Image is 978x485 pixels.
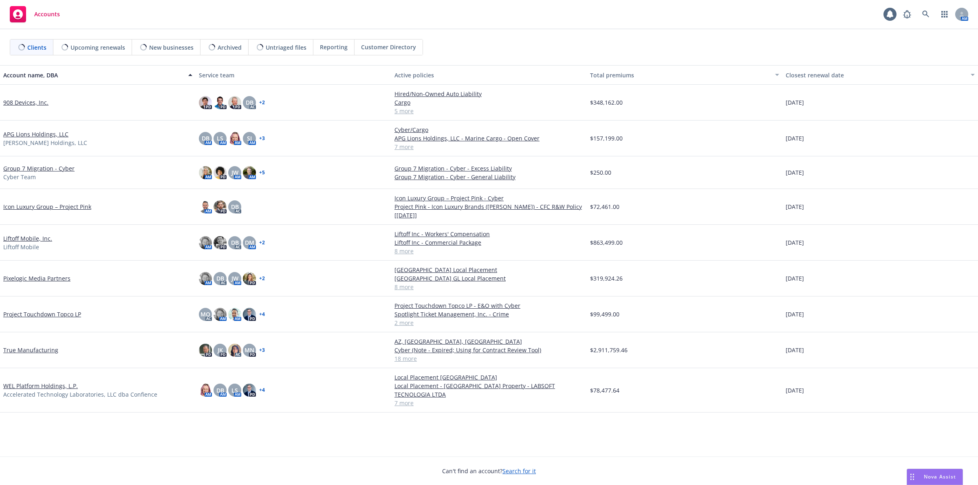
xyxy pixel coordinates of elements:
[3,310,81,318] a: Project Touchdown Topco LP
[149,43,194,52] span: New businesses
[231,168,238,177] span: JW
[27,43,46,52] span: Clients
[199,384,212,397] img: photo
[786,98,804,107] span: [DATE]
[394,274,584,283] a: [GEOGRAPHIC_DATA] GL Local Placement
[196,65,391,85] button: Service team
[587,65,782,85] button: Total premiums
[907,469,917,485] div: Drag to move
[590,134,623,143] span: $157,199.00
[245,238,254,247] span: DM
[218,43,242,52] span: Archived
[3,164,75,173] a: Group 7 Migration - Cyber
[214,166,227,179] img: photo
[243,272,256,285] img: photo
[228,96,241,109] img: photo
[590,310,619,318] span: $99,499.00
[228,132,241,145] img: photo
[243,384,256,397] img: photo
[3,234,52,243] a: Liftoff Mobile, Inc.
[782,65,978,85] button: Closest renewal date
[199,272,212,285] img: photo
[394,164,584,173] a: Group 7 Migration - Cyber - Excess Liability
[3,173,36,181] span: Cyber Team
[214,308,227,321] img: photo
[3,130,68,138] a: APG Lions Holdings, LLC
[231,202,239,211] span: DB
[199,236,212,249] img: photo
[361,43,416,51] span: Customer Directory
[590,346,628,354] span: $2,911,759.46
[394,71,584,79] div: Active policies
[918,6,934,22] a: Search
[786,202,804,211] span: [DATE]
[259,276,265,281] a: + 2
[394,382,584,399] a: Local Placement - [GEOGRAPHIC_DATA] Property - LABSOFT TECNOLOGIA LTDA
[502,467,536,475] a: Search for it
[259,136,265,141] a: + 3
[786,274,804,283] span: [DATE]
[590,71,770,79] div: Total premiums
[786,71,966,79] div: Closest renewal date
[199,71,388,79] div: Service team
[231,386,238,395] span: LS
[199,96,212,109] img: photo
[786,134,804,143] span: [DATE]
[259,348,265,353] a: + 3
[34,11,60,18] span: Accounts
[216,274,224,283] span: DB
[786,310,804,318] span: [DATE]
[394,238,584,247] a: Liftoff Inc - Commercial Package
[3,382,78,390] a: WEL Platform Holdings, L.P.
[3,274,70,283] a: Pixelogic Media Partners
[786,168,804,177] span: [DATE]
[199,200,212,213] img: photo
[7,3,63,26] a: Accounts
[394,346,584,354] a: Cyber (Note - Expired; Using for Contract Review Tool)
[924,473,956,480] span: Nova Assist
[786,386,804,395] span: [DATE]
[786,238,804,247] span: [DATE]
[394,230,584,238] a: Liftoff Inc - Workers' Compensation
[216,386,224,395] span: DB
[394,318,584,327] a: 2 more
[3,243,39,251] span: Liftoff Mobile
[217,134,223,143] span: LS
[590,238,623,247] span: $863,499.00
[394,354,584,363] a: 18 more
[259,240,265,245] a: + 2
[246,98,253,107] span: DB
[394,202,584,219] a: Project Pink - Icon Luxury Brands ([PERSON_NAME]) - CFC R&W Policy [[DATE]]
[394,98,584,107] a: Cargo
[218,346,223,354] span: JK
[259,388,265,393] a: + 4
[394,399,584,407] a: 7 more
[259,312,265,317] a: + 4
[214,96,227,109] img: photo
[394,194,584,202] a: Icon Luxury Group – Project Pink - Cyber
[394,247,584,255] a: 8 more
[214,236,227,249] img: photo
[391,65,587,85] button: Active policies
[442,467,536,475] span: Can't find an account?
[243,166,256,179] img: photo
[590,98,623,107] span: $348,162.00
[199,166,212,179] img: photo
[907,469,963,485] button: Nova Assist
[231,238,239,247] span: DB
[394,173,584,181] a: Group 7 Migration - Cyber - General Liability
[202,134,209,143] span: DB
[394,373,584,382] a: Local Placement [GEOGRAPHIC_DATA]
[936,6,953,22] a: Switch app
[394,266,584,274] a: [GEOGRAPHIC_DATA] Local Placement
[590,386,619,395] span: $78,477.64
[899,6,915,22] a: Report a Bug
[394,143,584,151] a: 7 more
[228,308,241,321] img: photo
[394,107,584,115] a: 5 more
[3,390,157,399] span: Accelerated Technology Laboratories, LLC dba Confience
